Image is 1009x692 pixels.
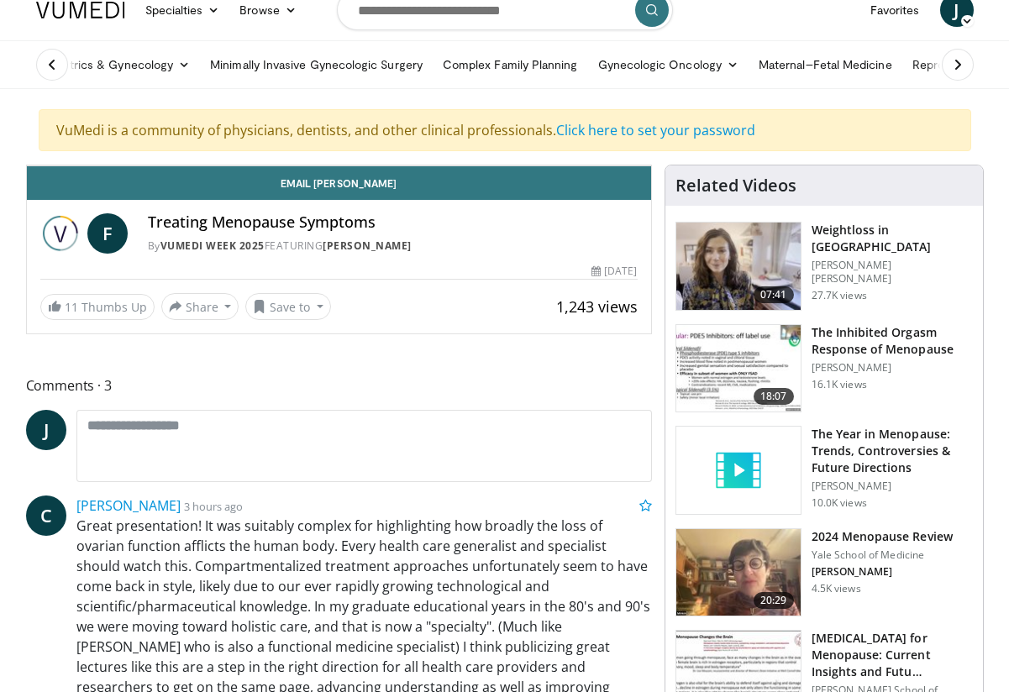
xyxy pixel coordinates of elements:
a: 18:07 The Inhibited Orgasm Response of Menopause [PERSON_NAME] 16.1K views [675,324,973,413]
p: [PERSON_NAME] [812,565,953,579]
p: [PERSON_NAME] [812,361,973,375]
h4: Treating Menopause Symptoms [148,213,638,232]
div: By FEATURING [148,239,638,254]
a: J [26,410,66,450]
a: 20:29 2024 Menopause Review Yale School of Medicine [PERSON_NAME] 4.5K views [675,528,973,617]
span: 07:41 [754,286,794,303]
span: 20:29 [754,592,794,609]
span: Comments 3 [26,375,652,396]
h3: Weightloss in [GEOGRAPHIC_DATA] [812,222,973,255]
img: 692f135d-47bd-4f7e-b54d-786d036e68d3.150x105_q85_crop-smart_upscale.jpg [676,529,801,616]
a: Vumedi Week 2025 [160,239,265,253]
a: Minimally Invasive Gynecologic Surgery [200,48,433,81]
p: 16.1K views [812,378,867,391]
img: 9983fed1-7565-45be-8934-aef1103ce6e2.150x105_q85_crop-smart_upscale.jpg [676,223,801,310]
img: Vumedi Week 2025 [40,213,81,254]
a: 11 Thumbs Up [40,294,155,320]
a: Maternal–Fetal Medicine [749,48,902,81]
a: Obstetrics & Gynecology [26,48,201,81]
div: VuMedi is a community of physicians, dentists, and other clinical professionals. [39,109,971,151]
p: 27.7K views [812,289,867,302]
img: 283c0f17-5e2d-42ba-a87c-168d447cdba4.150x105_q85_crop-smart_upscale.jpg [676,325,801,412]
p: 10.0K views [812,496,867,510]
p: [PERSON_NAME] [812,480,973,493]
span: 11 [65,299,78,315]
span: 1,243 views [556,296,638,317]
a: [PERSON_NAME] [323,239,412,253]
a: Gynecologic Oncology [588,48,749,81]
span: 18:07 [754,388,794,405]
h3: 2024 Menopause Review [812,528,953,545]
h3: The Year in Menopause: Trends, Controversies & Future Directions [812,426,973,476]
a: [PERSON_NAME] [76,496,181,515]
a: C [26,495,66,536]
p: 4.5K views [812,582,861,595]
h3: The Inhibited Orgasm Response of Menopause [812,324,973,358]
a: Click here to set your password [556,121,755,139]
img: VuMedi Logo [36,2,125,18]
a: The Year in Menopause: Trends, Controversies & Future Directions [PERSON_NAME] 10.0K views [675,426,973,515]
img: video_placeholder_short.svg [676,427,801,514]
div: [DATE] [591,264,637,279]
h3: [MEDICAL_DATA] for Menopause: Current Insights and Futu… [812,630,973,680]
a: 07:41 Weightloss in [GEOGRAPHIC_DATA] [PERSON_NAME] [PERSON_NAME] 27.7K views [675,222,973,311]
p: [PERSON_NAME] [PERSON_NAME] [812,259,973,286]
a: Email [PERSON_NAME] [27,166,651,200]
button: Save to [245,293,331,320]
small: 3 hours ago [184,499,243,514]
p: Yale School of Medicine [812,548,953,562]
h4: Related Videos [675,176,796,196]
a: F [87,213,128,254]
a: Complex Family Planning [433,48,588,81]
button: Share [161,293,239,320]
